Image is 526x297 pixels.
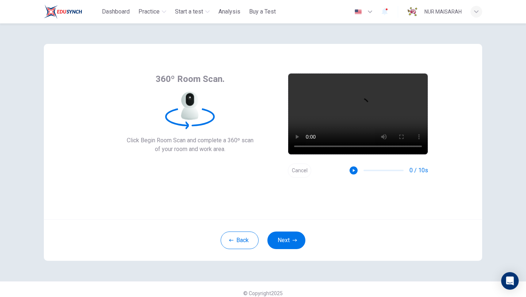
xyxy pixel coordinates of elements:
span: 360º Room Scan. [156,73,225,85]
span: © Copyright 2025 [243,290,283,296]
a: ELTC logo [44,4,99,19]
button: Practice [136,5,169,18]
span: Practice [138,7,160,16]
button: Buy a Test [246,5,279,18]
div: NUR MAISARAH [424,7,462,16]
img: Profile picture [407,6,419,18]
div: Open Intercom Messenger [501,272,519,290]
span: Analysis [218,7,240,16]
button: Start a test [172,5,213,18]
button: Cancel [288,163,311,178]
img: en [354,9,363,15]
span: Dashboard [102,7,130,16]
button: Dashboard [99,5,133,18]
button: Analysis [216,5,243,18]
img: ELTC logo [44,4,82,19]
button: Back [221,232,259,249]
button: Next [267,232,305,249]
span: 0 / 10s [409,166,428,175]
span: Start a test [175,7,203,16]
span: of your room and work area. [127,145,254,154]
span: Buy a Test [249,7,276,16]
span: Click Begin Room Scan and complete a 360º scan [127,136,254,145]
